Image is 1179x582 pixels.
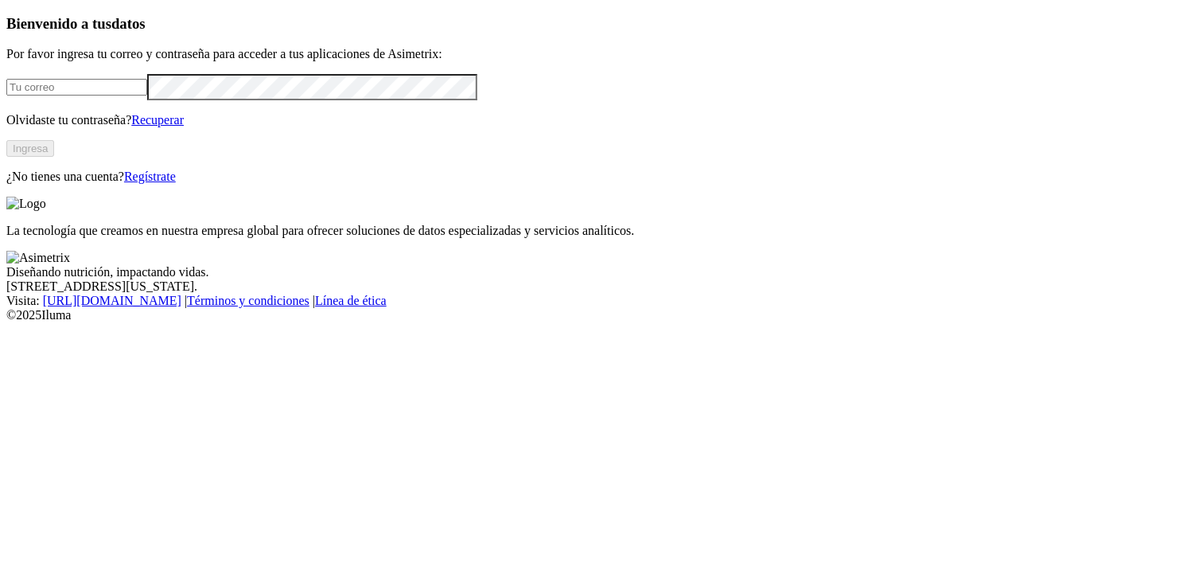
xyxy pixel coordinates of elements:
[315,294,387,307] a: Línea de ética
[111,15,146,32] span: datos
[6,294,1173,308] div: Visita : | |
[131,113,184,127] a: Recuperar
[6,224,1173,238] p: La tecnología que creamos en nuestra empresa global para ofrecer soluciones de datos especializad...
[6,113,1173,127] p: Olvidaste tu contraseña?
[124,170,176,183] a: Regístrate
[6,47,1173,61] p: Por favor ingresa tu correo y contraseña para acceder a tus aplicaciones de Asimetrix:
[6,251,70,265] img: Asimetrix
[6,170,1173,184] p: ¿No tienes una cuenta?
[6,279,1173,294] div: [STREET_ADDRESS][US_STATE].
[6,308,1173,322] div: © 2025 Iluma
[187,294,309,307] a: Términos y condiciones
[6,197,46,211] img: Logo
[6,140,54,157] button: Ingresa
[6,15,1173,33] h3: Bienvenido a tus
[6,79,147,96] input: Tu correo
[43,294,181,307] a: [URL][DOMAIN_NAME]
[6,265,1173,279] div: Diseñando nutrición, impactando vidas.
